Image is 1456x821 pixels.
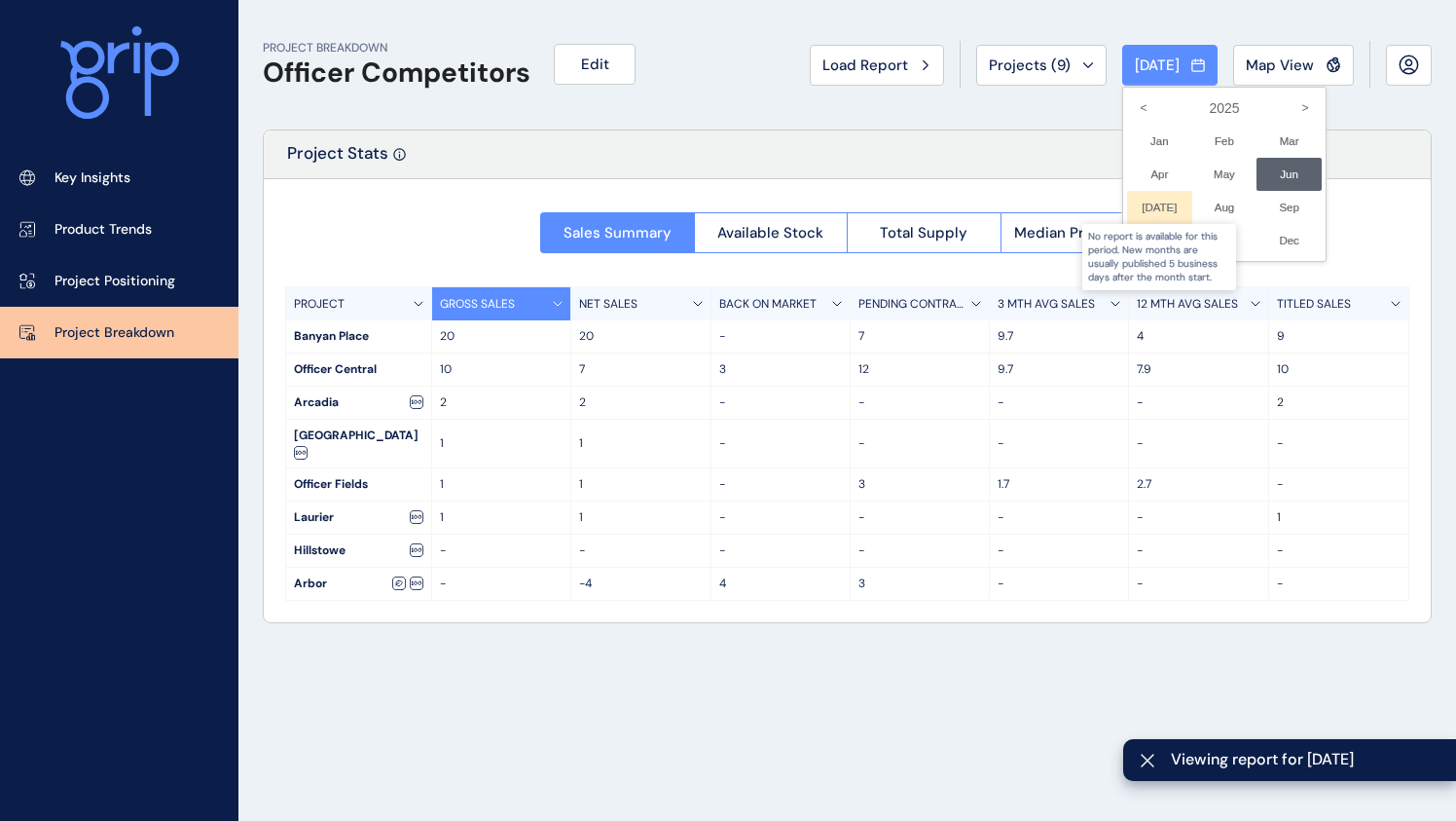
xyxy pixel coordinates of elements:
li: Apr [1127,158,1192,191]
li: Nov [1192,224,1257,257]
li: Mar [1256,125,1322,158]
li: Feb [1192,125,1257,158]
i: > [1289,92,1322,125]
span: Viewing report for [DATE] [1171,749,1440,770]
p: Key Insights [55,168,130,188]
li: Aug [1192,191,1257,224]
li: Jun [1256,158,1322,191]
li: Sep [1256,191,1322,224]
li: [DATE] [1127,191,1192,224]
p: Product Trends [55,220,152,240]
li: Oct [1127,224,1192,257]
p: Project Positioning [55,272,175,291]
li: May [1192,158,1257,191]
li: Jan [1127,125,1192,158]
p: Project Breakdown [55,323,174,343]
label: 2025 [1127,92,1322,125]
li: Dec [1256,224,1322,257]
i: < [1127,92,1160,125]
